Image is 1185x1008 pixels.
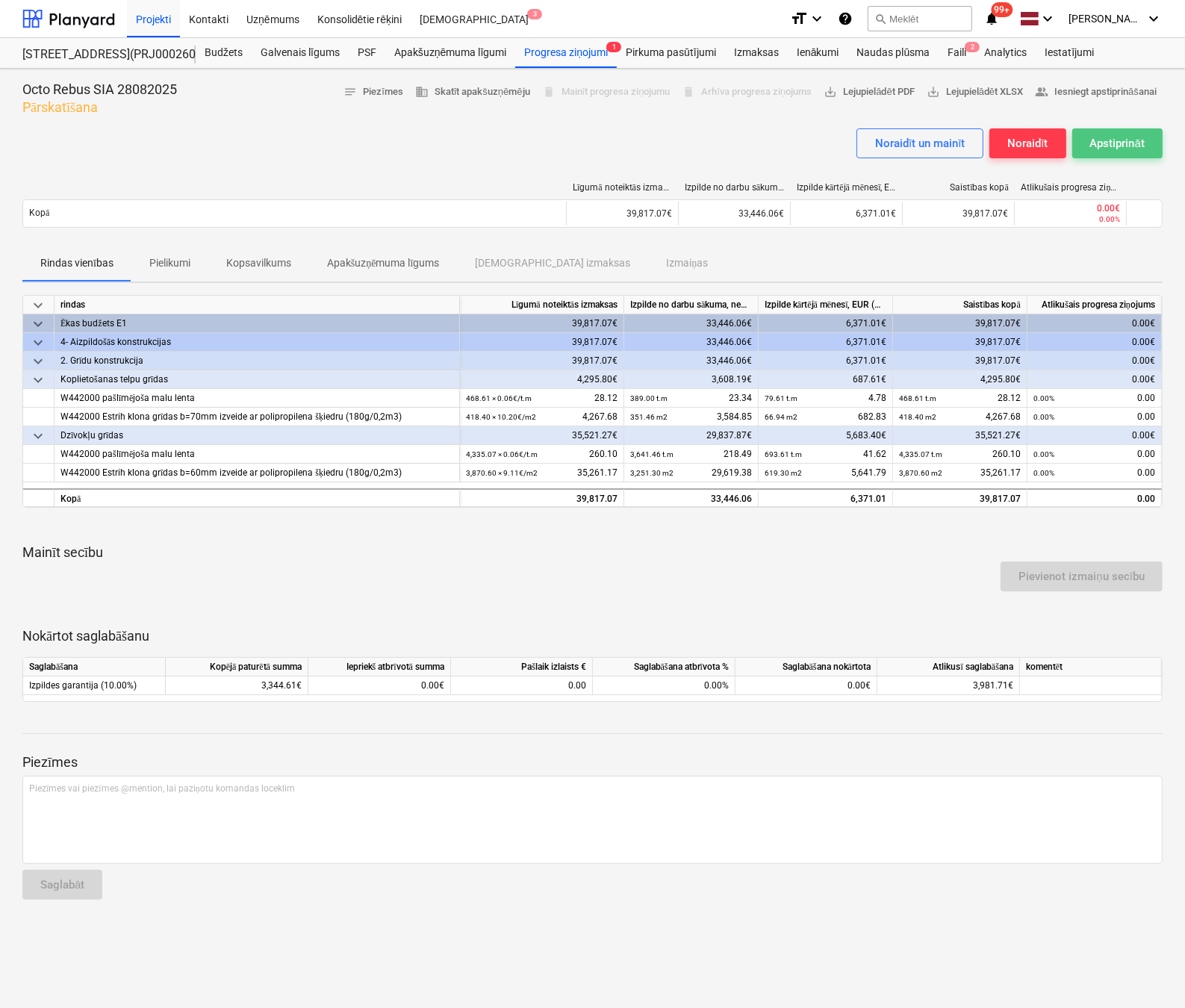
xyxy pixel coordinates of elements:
[349,38,385,68] a: PSF
[788,38,848,68] a: Ienākumi
[1039,10,1057,28] i: keyboard_arrow_down
[989,128,1066,158] button: Noraidīt
[1036,38,1103,68] a: Iestatījumi
[765,469,802,477] small: 619.30 m2
[460,370,624,389] div: 4,295.80€
[875,134,965,153] div: Noraidīt un mainīt
[308,658,451,676] div: Iepriekš atbrīvotā summa
[790,10,808,28] i: format_size
[868,6,972,31] button: Meklēt
[327,255,440,271] p: Apakšuzņēmuma līgums
[630,464,752,482] div: 29,619.38
[824,84,914,101] span: Lejupielādēt PDF
[939,38,975,68] div: Faili
[630,394,668,402] small: 389.00 t.m
[466,490,618,508] div: 39,817.07
[630,408,752,426] div: 3,584.85
[735,676,877,695] div: 0.00€
[1072,128,1163,158] button: Apstiprināt
[451,658,593,676] div: Pašlaik izlaists €
[790,202,902,225] div: 6,371.01€
[893,314,1027,333] div: 39,817.07€
[460,314,624,333] div: 39,817.07€
[22,627,1163,645] p: Nokārtot saglabāšanu
[899,450,942,458] small: 4,335.07 t.m
[899,445,1021,464] div: 260.10
[899,408,1021,426] div: 4,267.68
[23,658,166,676] div: Saglabāšana
[60,408,453,426] div: W442000 Estrih klona grīdas b=70mm izveide ar polipropilena šķiedru (180g/0,2m3)
[338,81,409,104] button: Piezīmes
[22,81,177,99] p: Octo Rebus SIA 28082025
[55,296,460,314] div: rindas
[765,413,797,421] small: 66.94 m2
[460,296,624,314] div: Līgumā noteiktās izmaksas
[1007,134,1048,153] div: Noraidīt
[874,13,886,25] span: search
[60,370,453,389] div: Koplietošanas telpu grīdas
[593,676,735,695] div: 0.00%
[848,38,939,68] a: Naudas plūsma
[927,84,1023,101] span: Lejupielādēt XLSX
[818,81,920,104] button: Lejupielādēt PDF
[624,426,759,445] div: 29,837.87€
[1033,490,1155,508] div: 0.00
[29,427,47,445] span: keyboard_arrow_down
[765,450,802,458] small: 693.61 t.m
[457,676,586,695] div: 0.00
[22,544,1163,561] p: Mainīt secību
[759,370,893,389] div: 687.61€
[624,352,759,370] div: 33,446.06€
[1035,84,1157,101] span: Iesniegt apstiprināšanai
[909,182,1009,193] div: Saistības kopā
[40,255,113,271] p: Rindas vienības
[630,450,674,458] small: 3,641.46 t.m
[29,334,47,352] span: keyboard_arrow_down
[606,42,621,52] span: 1
[624,314,759,333] div: 33,446.06€
[1099,215,1120,223] small: 0.00%
[343,85,357,99] span: notes
[60,333,453,352] div: 4- Aizpildošās konstrukcijas
[725,38,788,68] a: Izmaksas
[975,38,1036,68] a: Analytics
[893,488,1027,507] div: 39,817.07
[149,255,190,271] p: Pielikumi
[593,658,735,676] div: Saglabāšana atbrīvota %
[466,408,618,426] div: 4,267.68
[735,658,877,676] div: Saglabāšana nokārtota
[630,490,752,508] div: 33,446.06
[60,389,453,408] div: W442000 pašlīmējoša malu lenta
[1029,81,1163,104] button: Iesniegt apstiprināšanai
[29,371,47,389] span: keyboard_arrow_down
[196,38,252,68] a: Budžets
[927,85,940,99] span: save_alt
[1021,182,1121,193] div: Atlikušais progresa ziņojums
[466,394,532,402] small: 468.61 × 0.06€ / t.m
[1033,408,1155,426] div: 0.00
[466,464,618,482] div: 35,261.17
[899,464,1021,482] div: 35,261.17
[759,426,893,445] div: 5,683.40€
[308,676,451,695] div: 0.00€
[624,370,759,389] div: 3,608.19€
[1033,394,1054,402] small: 0.00%
[899,413,936,421] small: 418.40 m2
[939,38,975,68] a: Faili2
[678,202,790,225] div: 33,446.06€
[515,38,617,68] div: Progresa ziņojumi
[630,413,668,421] small: 351.46 m2
[902,202,1014,225] div: 39,817.07€
[527,9,542,19] span: 3
[466,469,538,477] small: 3,870.60 × 9.11€ / m2
[624,296,759,314] div: Izpilde no darbu sākuma, neskaitot kārtējā mēneša izpildi
[1027,370,1162,389] div: 0.00€
[60,352,453,370] div: 2. Grīdu konstrukcija
[252,38,349,68] a: Galvenais līgums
